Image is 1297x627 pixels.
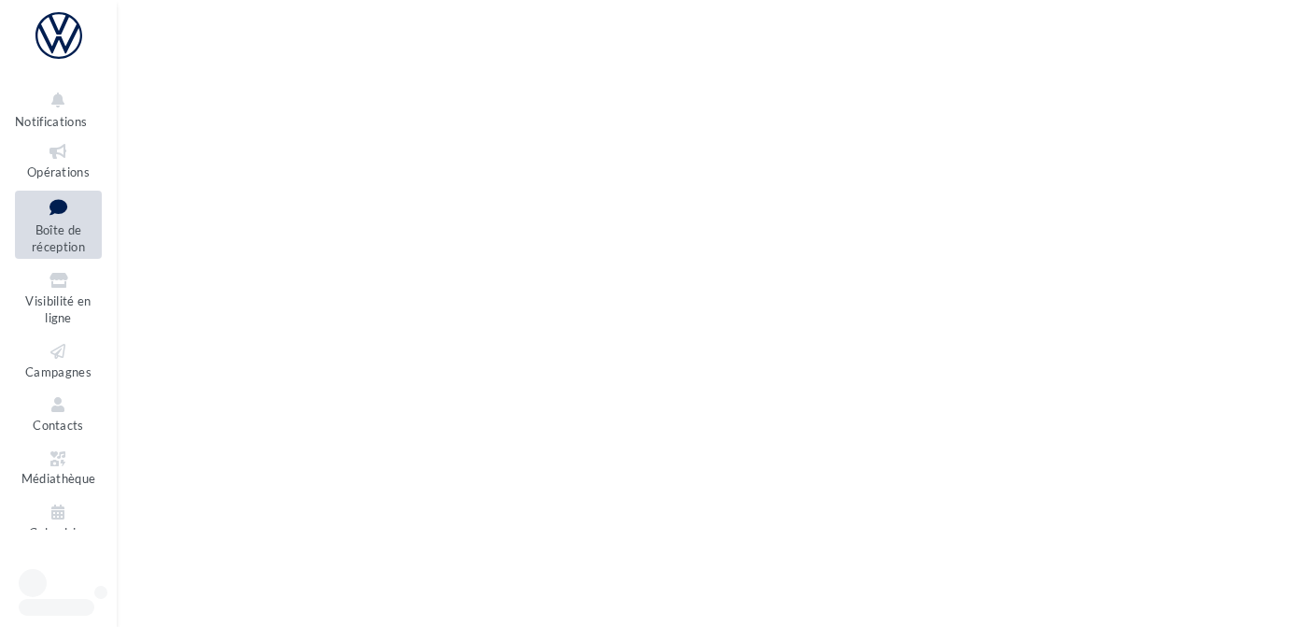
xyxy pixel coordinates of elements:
a: Visibilité en ligne [15,266,102,330]
a: Boîte de réception [15,191,102,259]
span: Campagnes [25,364,92,379]
span: Visibilité en ligne [25,293,91,326]
span: Contacts [33,418,84,433]
span: Médiathèque [21,472,96,487]
a: Opérations [15,137,102,183]
a: Médiathèque [15,445,102,491]
a: Calendrier [15,498,102,544]
span: Calendrier [29,525,88,540]
span: Boîte de réception [32,222,85,255]
a: Campagnes [15,337,102,383]
a: Contacts [15,391,102,436]
span: Notifications [15,114,87,129]
span: Opérations [27,164,90,179]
